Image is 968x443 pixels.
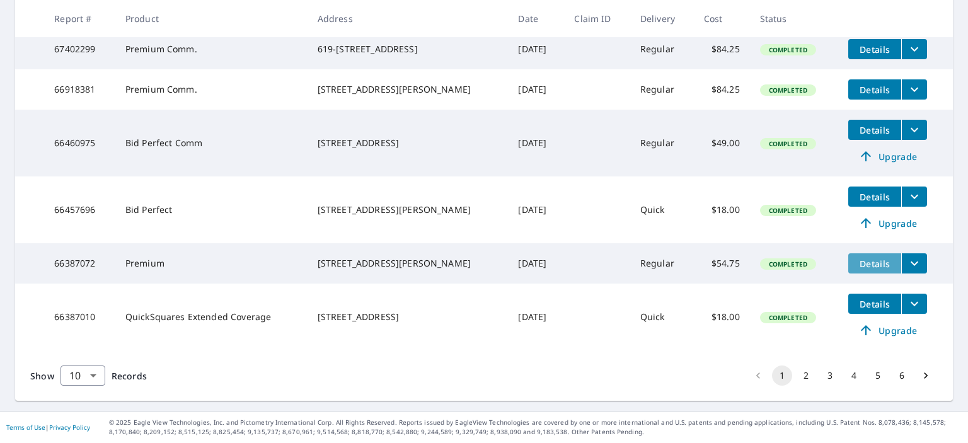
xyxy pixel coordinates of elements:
[115,69,308,110] td: Premium Comm.
[694,176,750,243] td: $18.00
[901,253,927,273] button: filesDropdownBtn-66387072
[856,323,919,338] span: Upgrade
[318,137,498,149] div: [STREET_ADDRESS]
[44,29,115,69] td: 67402299
[630,110,694,176] td: Regular
[115,176,308,243] td: Bid Perfect
[49,423,90,432] a: Privacy Policy
[901,187,927,207] button: filesDropdownBtn-66457696
[44,69,115,110] td: 66918381
[44,243,115,284] td: 66387072
[44,176,115,243] td: 66457696
[508,243,564,284] td: [DATE]
[694,29,750,69] td: $84.25
[630,69,694,110] td: Regular
[761,206,815,215] span: Completed
[508,176,564,243] td: [DATE]
[856,124,894,136] span: Details
[60,365,105,386] div: Show 10 records
[115,29,308,69] td: Premium Comm.
[761,86,815,95] span: Completed
[856,43,894,55] span: Details
[694,284,750,350] td: $18.00
[848,253,901,273] button: detailsBtn-66387072
[115,110,308,176] td: Bid Perfect Comm
[848,120,901,140] button: detailsBtn-66460975
[746,365,938,386] nav: pagination navigation
[848,187,901,207] button: detailsBtn-66457696
[630,243,694,284] td: Regular
[844,365,864,386] button: Go to page 4
[901,79,927,100] button: filesDropdownBtn-66918381
[318,43,498,55] div: 619-[STREET_ADDRESS]
[848,39,901,59] button: detailsBtn-67402299
[856,216,919,231] span: Upgrade
[508,29,564,69] td: [DATE]
[60,358,105,393] div: 10
[694,69,750,110] td: $84.25
[630,284,694,350] td: Quick
[318,204,498,216] div: [STREET_ADDRESS][PERSON_NAME]
[44,110,115,176] td: 66460975
[772,365,792,386] button: page 1
[848,320,927,340] a: Upgrade
[30,370,54,382] span: Show
[115,284,308,350] td: QuickSquares Extended Coverage
[868,365,888,386] button: Go to page 5
[115,243,308,284] td: Premium
[848,79,901,100] button: detailsBtn-66918381
[761,260,815,268] span: Completed
[318,83,498,96] div: [STREET_ADDRESS][PERSON_NAME]
[848,213,927,233] a: Upgrade
[630,29,694,69] td: Regular
[916,365,936,386] button: Go to next page
[508,110,564,176] td: [DATE]
[630,176,694,243] td: Quick
[901,120,927,140] button: filesDropdownBtn-66460975
[856,298,894,310] span: Details
[820,365,840,386] button: Go to page 3
[44,284,115,350] td: 66387010
[6,423,90,431] p: |
[901,294,927,314] button: filesDropdownBtn-66387010
[761,45,815,54] span: Completed
[694,243,750,284] td: $54.75
[848,294,901,314] button: detailsBtn-66387010
[318,257,498,270] div: [STREET_ADDRESS][PERSON_NAME]
[856,191,894,203] span: Details
[892,365,912,386] button: Go to page 6
[856,258,894,270] span: Details
[901,39,927,59] button: filesDropdownBtn-67402299
[796,365,816,386] button: Go to page 2
[508,69,564,110] td: [DATE]
[848,146,927,166] a: Upgrade
[694,110,750,176] td: $49.00
[761,313,815,322] span: Completed
[508,284,564,350] td: [DATE]
[6,423,45,432] a: Terms of Use
[318,311,498,323] div: [STREET_ADDRESS]
[856,84,894,96] span: Details
[856,149,919,164] span: Upgrade
[109,418,962,437] p: © 2025 Eagle View Technologies, Inc. and Pictometry International Corp. All Rights Reserved. Repo...
[112,370,147,382] span: Records
[761,139,815,148] span: Completed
